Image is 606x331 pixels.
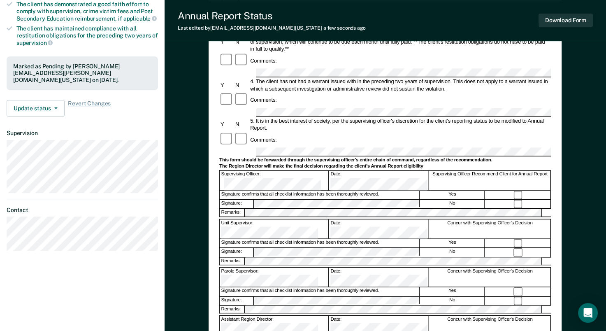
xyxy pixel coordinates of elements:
[16,1,158,22] div: The client has demonstrated a good faith effort to comply with supervision, crime victim fees and...
[220,257,245,265] div: Remarks:
[7,100,65,117] button: Update status
[249,31,551,53] div: 3. The client has maintained compliance with all restitution obligations in accordance to PD/POP-...
[219,164,551,170] div: The Region Director will make the final decision regarding the client's Annual Report eligibility
[420,287,485,296] div: Yes
[420,296,485,305] div: No
[430,219,551,238] div: Concur with Supervising Officer's Decision
[420,200,485,209] div: No
[234,121,249,128] div: N
[249,57,278,64] div: Comments:
[123,15,157,22] span: applicable
[578,303,598,323] div: Open Intercom Messenger
[13,63,151,84] div: Marked as Pending by [PERSON_NAME][EMAIL_ADDRESS][PERSON_NAME][DOMAIN_NAME][US_STATE] on [DATE].
[220,268,329,287] div: Parole Supervisor:
[539,14,593,27] button: Download Form
[220,219,329,238] div: Unit Supervisor:
[220,248,254,257] div: Signature:
[234,38,249,45] div: N
[220,171,329,190] div: Supervising Officer:
[430,171,551,190] div: Supervising Officer Recommend Client for Annual Report
[178,25,366,31] div: Last edited by [EMAIL_ADDRESS][DOMAIN_NAME][US_STATE]
[7,207,158,214] dt: Contact
[330,219,429,238] div: Date:
[178,10,366,22] div: Annual Report Status
[420,191,485,199] div: Yes
[16,25,158,46] div: The client has maintained compliance with all restitution obligations for the preceding two years of
[220,209,245,217] div: Remarks:
[430,268,551,287] div: Concur with Supervising Officer's Decision
[219,121,234,128] div: Y
[249,96,278,103] div: Comments:
[219,38,234,45] div: Y
[16,40,53,46] span: supervision
[249,117,551,132] div: 5. It is in the best interest of society, per the supervising officer's discretion for the client...
[219,157,551,163] div: This form should be forwarded through the supervising officer's entire chain of command, regardle...
[220,296,254,305] div: Signature:
[249,78,551,92] div: 4. The client has not had a warrant issued with in the preceding two years of supervision. This d...
[220,287,420,296] div: Signature confirms that all checklist information has been thoroughly reviewed.
[234,82,249,89] div: N
[7,130,158,137] dt: Supervision
[420,239,485,248] div: Yes
[220,306,245,313] div: Remarks:
[330,268,429,287] div: Date:
[249,136,278,143] div: Comments:
[219,82,234,89] div: Y
[330,171,429,190] div: Date:
[220,239,420,248] div: Signature confirms that all checklist information has been thoroughly reviewed.
[420,248,485,257] div: No
[220,200,254,209] div: Signature:
[68,100,111,117] span: Revert Changes
[220,191,420,199] div: Signature confirms that all checklist information has been thoroughly reviewed.
[323,25,366,31] span: a few seconds ago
